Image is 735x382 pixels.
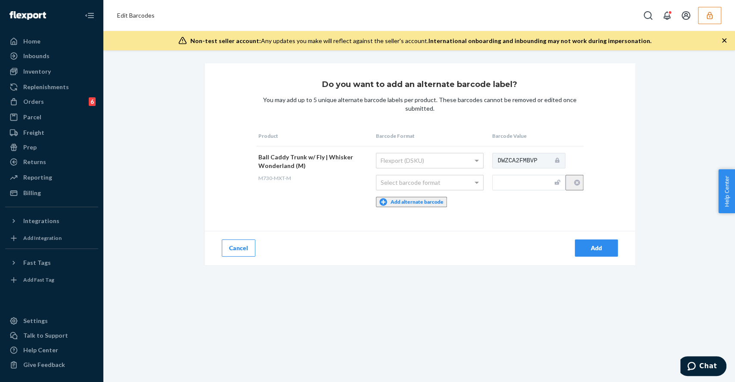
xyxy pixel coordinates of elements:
[5,80,98,94] a: Replenishments
[256,81,583,89] h1: Do you want to add an alternate barcode label?
[5,126,98,140] a: Freight
[374,126,490,146] th: Barcode Format
[5,140,98,154] a: Prep
[5,343,98,357] a: Help Center
[23,331,68,340] div: Talk to Support
[376,175,483,190] div: Select barcode format
[5,171,98,184] a: Reporting
[5,155,98,169] a: Returns
[5,186,98,200] a: Billing
[5,231,98,245] a: Add Integration
[5,95,98,109] a: Orders6
[222,239,255,257] button: Cancel
[5,110,98,124] a: Parcel
[258,175,291,181] span: M730-MXT-M
[5,329,98,342] button: Talk to Support
[23,83,69,91] div: Replenishments
[190,37,651,45] div: Any updates you make will reflect against the seller's account.
[23,317,48,325] div: Settings
[5,214,98,228] button: Integrations
[5,49,98,63] a: Inbounds
[23,360,65,369] div: Give Feedback
[677,7,695,24] button: Open account menu
[23,37,40,46] div: Home
[5,358,98,372] button: Give Feedback
[23,189,41,197] div: Billing
[5,34,98,48] a: Home
[23,67,51,76] div: Inventory
[23,128,44,137] div: Freight
[23,158,46,166] div: Returns
[23,258,51,267] div: Fast Tags
[23,173,52,182] div: Reporting
[680,356,726,378] iframe: Opens a widget where you can chat to one of our agents
[258,153,367,170] div: Ball Caddy Trunk w/ Fly | Whisker Wonderland (M)
[256,96,583,113] div: You may add up to 5 unique alternate barcode labels per product. These barcodes cannot be removed...
[23,113,41,121] div: Parcel
[23,97,44,106] div: Orders
[89,97,96,106] div: 6
[23,346,58,354] div: Help Center
[376,153,483,168] div: Flexport (DSKU)
[23,217,59,225] div: Integrations
[9,11,46,20] img: Flexport logo
[718,169,735,213] button: Help Center
[23,234,62,242] div: Add Integration
[117,12,155,19] span: Edit Barcodes
[490,126,583,146] th: Barcode Value
[428,37,651,44] span: International onboarding and inbounding may not work during impersonation.
[5,65,98,78] a: Inventory
[639,7,657,24] button: Open Search Box
[23,276,54,283] div: Add Fast Tag
[23,52,50,60] div: Inbounds
[110,4,161,27] ol: breadcrumbs
[658,7,676,24] button: Open notifications
[5,273,98,287] a: Add Fast Tag
[256,126,374,146] th: Product
[23,143,37,152] div: Prep
[5,314,98,328] a: Settings
[5,256,98,270] button: Fast Tags
[575,239,618,257] button: Add
[582,244,611,252] div: Add
[81,7,98,24] button: Close Navigation
[376,197,447,207] button: Add alternate barcode
[190,37,261,44] span: Non-test seller account:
